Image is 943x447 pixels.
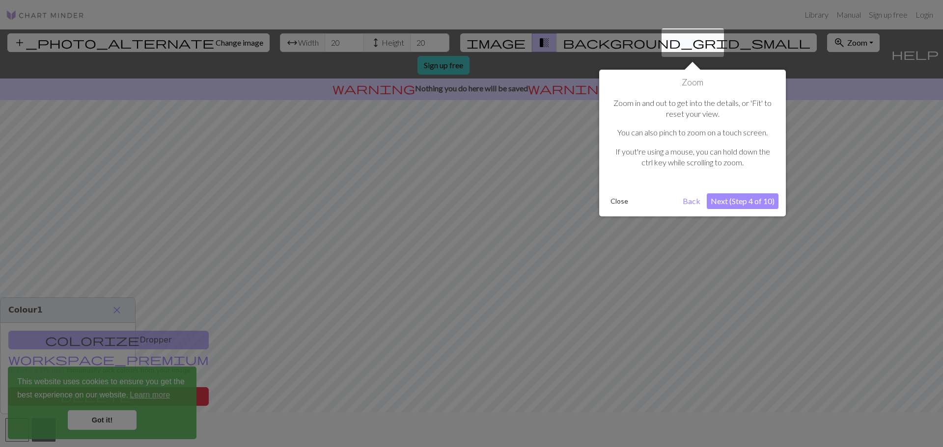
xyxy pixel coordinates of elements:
p: Zoom in and out to get into the details, or 'Fit' to reset your view. [611,98,774,120]
p: You can also pinch to zoom on a touch screen. [611,127,774,138]
div: Zoom [599,70,786,216]
p: If yout're using a mouse, you can hold down the ctrl key while scrolling to zoom. [611,146,774,168]
button: Close [607,194,632,209]
h1: Zoom [607,77,778,88]
button: Back [679,193,704,209]
button: Next (Step 4 of 10) [707,193,778,209]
